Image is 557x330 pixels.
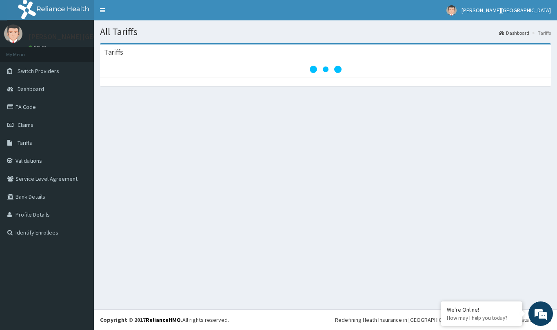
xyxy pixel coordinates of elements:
span: [PERSON_NAME][GEOGRAPHIC_DATA] [462,7,551,14]
div: We're Online! [447,306,516,313]
span: Switch Providers [18,67,59,75]
div: Redefining Heath Insurance in [GEOGRAPHIC_DATA] using Telemedicine and Data Science! [335,316,551,324]
a: Dashboard [499,29,529,36]
li: Tariffs [530,29,551,36]
a: RelianceHMO [146,316,181,323]
p: How may I help you today? [447,314,516,321]
h3: Tariffs [104,49,123,56]
svg: audio-loading [309,53,342,86]
span: Tariffs [18,139,32,146]
h1: All Tariffs [100,27,551,37]
footer: All rights reserved. [94,309,557,330]
img: User Image [4,24,22,43]
strong: Copyright © 2017 . [100,316,182,323]
img: User Image [446,5,457,16]
a: Online [29,44,48,50]
span: Claims [18,121,33,128]
span: Dashboard [18,85,44,93]
p: [PERSON_NAME][GEOGRAPHIC_DATA] [29,33,149,40]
